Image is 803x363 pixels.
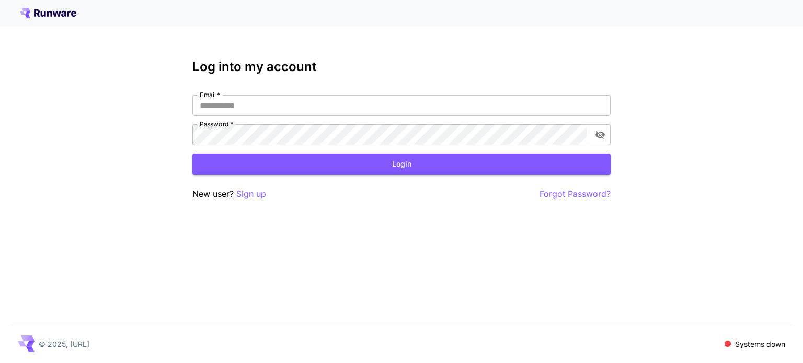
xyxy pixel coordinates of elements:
[192,188,266,201] p: New user?
[192,154,611,175] button: Login
[591,125,610,144] button: toggle password visibility
[200,120,233,128] label: Password
[735,338,785,349] p: Systems down
[39,338,89,349] p: © 2025, [URL]
[192,60,611,74] h3: Log into my account
[236,188,266,201] button: Sign up
[540,188,611,201] button: Forgot Password?
[200,90,220,99] label: Email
